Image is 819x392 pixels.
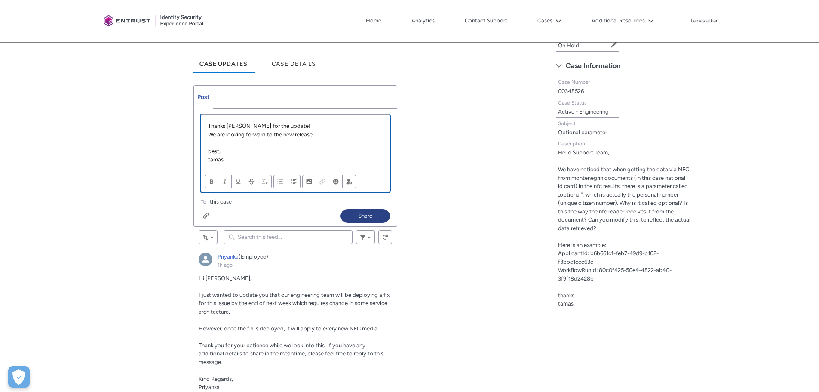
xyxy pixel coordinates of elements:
ul: Align text [273,175,301,188]
a: Home [364,14,383,27]
span: Case Information [566,59,620,72]
lightning-formatted-text: On Hold [558,42,579,49]
button: Strikethrough [245,175,258,188]
p: best, [208,147,383,156]
span: ​​​​​​​Priyanka [199,384,220,390]
p: We are looking forward to the new release. [208,130,383,139]
span: Hi [PERSON_NAME], [199,275,252,281]
p: tamas.elkan [691,18,719,24]
ul: Format text [205,175,272,188]
span: Thank you for your patience while we look into this. If you have any additional details to share ... [199,342,383,365]
button: Insert Emoji [329,175,343,188]
lightning-formatted-text: Active - Engineering [558,108,609,115]
button: Edit Status [610,41,617,48]
span: Case Details [272,60,316,68]
span: Post [197,93,209,101]
button: Case Information [552,59,697,73]
img: External User - Priyanka (null) [199,253,212,266]
a: Priyanka [218,253,239,260]
span: However, once the fix is deployed, it will apply to every new NFC media. [199,325,379,332]
div: Priyanka [199,253,212,266]
button: Refresh this feed [378,230,392,244]
a: Case Details [265,49,323,73]
button: Bulleted List [273,175,287,188]
span: I just wanted to update you that our engineering team will be deploying a fix for this issue by t... [199,292,390,315]
button: Additional Resources [589,14,656,27]
button: Bold [205,175,218,188]
button: Open Preferences [8,366,30,388]
lightning-formatted-text: Hello Support Team, We have noticed that when getting the data via NFC from montenegrin documents... [558,149,690,307]
span: Case Status [558,100,587,106]
span: this case [210,198,232,206]
div: Chatter Publisher [193,85,397,227]
button: Underline [231,175,245,188]
span: (Employee) [239,253,268,260]
iframe: Qualified Messenger [779,352,819,392]
a: Analytics, opens in new tab [409,14,437,27]
lightning-formatted-text: Optional parameter [558,129,607,136]
a: Case Updates [193,49,255,73]
input: Search this feed... [224,230,353,244]
button: @Mention people and groups [342,175,356,188]
span: To [201,199,206,205]
p: Thanks [PERSON_NAME] for the update! [208,122,383,130]
button: Share [340,209,390,223]
span: Description [558,141,585,147]
button: Cases [535,14,564,27]
span: Case Updates [199,60,248,68]
lightning-formatted-text: 00348526 [558,88,584,94]
button: Image [302,175,316,188]
span: Case Number [558,79,590,85]
ul: Insert content [302,175,356,188]
div: Cookie Preferences [8,366,30,388]
a: 1h ago [218,262,233,268]
span: Subject [558,120,576,127]
span: Kind Regards, [199,376,233,382]
button: Link [316,175,329,188]
p: tamas [208,155,383,164]
button: User Profile tamas.elkan [690,16,719,25]
button: Numbered List [287,175,301,188]
a: Contact Support [463,14,509,27]
button: Italic [218,175,232,188]
a: Post [194,86,213,108]
button: Remove Formatting [258,175,272,188]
